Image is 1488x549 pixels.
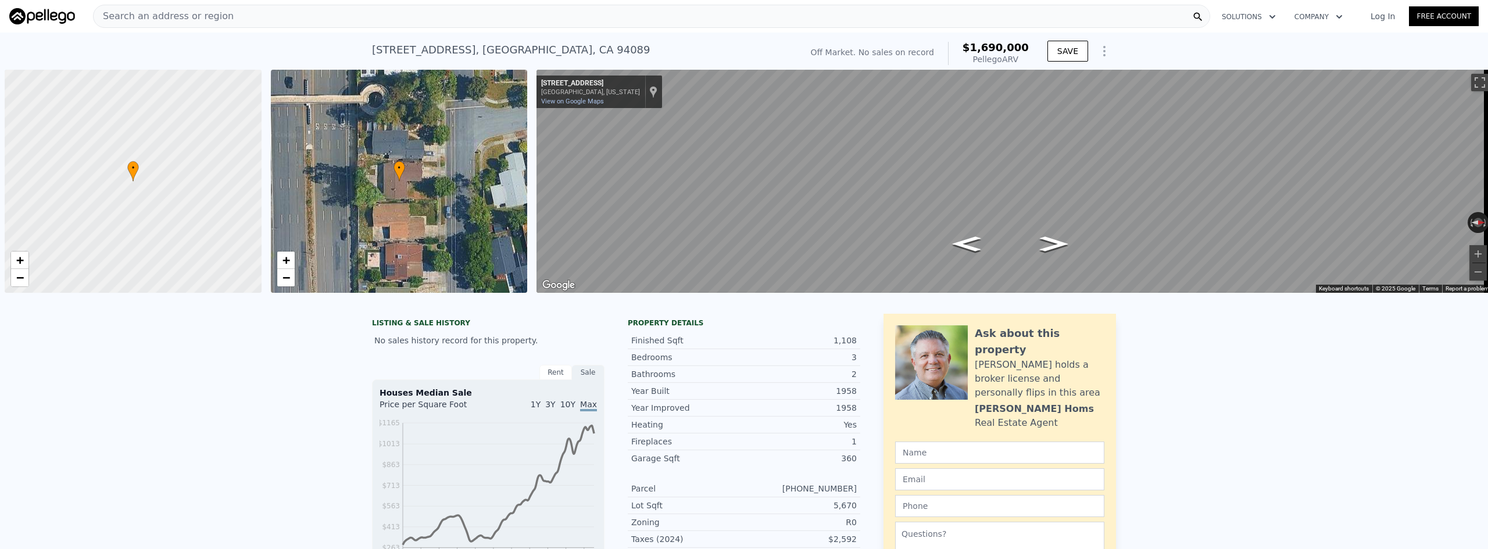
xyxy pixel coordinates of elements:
button: Zoom out [1469,263,1487,281]
span: + [282,253,289,267]
div: [PHONE_NUMBER] [744,483,857,494]
button: Show Options [1093,40,1116,63]
tspan: $1013 [378,440,400,448]
div: Ask about this property [975,325,1104,358]
a: Open this area in Google Maps (opens a new window) [539,278,578,293]
button: Company [1285,6,1352,27]
div: 3 [744,351,857,363]
div: 1 [744,436,857,447]
div: Zoning [631,516,744,528]
button: Keyboard shortcuts [1319,285,1369,293]
span: 1Y [531,400,541,409]
div: $2,592 [744,533,857,545]
div: 1958 [744,402,857,414]
tspan: $563 [382,502,400,510]
div: 1958 [744,385,857,397]
div: Rent [539,365,572,380]
div: [STREET_ADDRESS] , [GEOGRAPHIC_DATA] , CA 94089 [372,42,650,58]
div: Price per Square Foot [380,399,488,417]
span: 3Y [545,400,555,409]
div: Taxes (2024) [631,533,744,545]
tspan: $1165 [378,419,400,427]
tspan: $863 [382,461,400,469]
span: $1,690,000 [963,41,1029,53]
button: Zoom in [1469,245,1487,263]
div: Property details [628,318,860,328]
button: Rotate counterclockwise [1468,212,1474,233]
div: 5,670 [744,500,857,511]
div: 360 [744,453,857,464]
div: Houses Median Sale [380,387,597,399]
a: Log In [1357,10,1409,22]
a: Show location on map [649,85,657,98]
span: − [282,270,289,285]
div: Lot Sqft [631,500,744,511]
input: Phone [895,495,1104,517]
a: View on Google Maps [541,98,604,105]
div: [PERSON_NAME] holds a broker license and personally flips in this area [975,358,1104,400]
input: Email [895,468,1104,490]
span: 10Y [560,400,575,409]
div: [PERSON_NAME] Homs [975,402,1094,416]
div: • [394,161,405,181]
a: Zoom out [277,269,295,286]
div: Year Improved [631,402,744,414]
span: − [16,270,24,285]
a: Zoom out [11,269,28,286]
img: Pellego [9,8,75,24]
tspan: $713 [382,482,400,490]
div: [STREET_ADDRESS] [541,79,640,88]
path: Go South, Blazingwood Dr [940,233,993,255]
div: Parcel [631,483,744,494]
div: 1,108 [744,335,857,346]
div: Finished Sqft [631,335,744,346]
div: Fireplaces [631,436,744,447]
a: Free Account [1409,6,1479,26]
span: • [127,163,139,173]
div: Bedrooms [631,351,744,363]
div: No sales history record for this property. [372,330,604,351]
div: Heating [631,419,744,430]
img: Google [539,278,578,293]
div: • [127,161,139,181]
a: Zoom in [277,252,295,269]
div: Bathrooms [631,368,744,380]
span: • [394,163,405,173]
span: © 2025 Google [1376,285,1415,292]
div: R0 [744,516,857,528]
div: Year Built [631,385,744,397]
path: Go North, Blazingwood Dr [1028,233,1080,255]
button: Solutions [1212,6,1285,27]
button: SAVE [1047,41,1088,62]
input: Name [895,442,1104,464]
a: Terms (opens in new tab) [1422,285,1439,292]
span: Max [580,400,597,411]
div: Yes [744,419,857,430]
div: Real Estate Agent [975,416,1058,430]
div: Garage Sqft [631,453,744,464]
div: Pellego ARV [963,53,1029,65]
div: Sale [572,365,604,380]
span: + [16,253,24,267]
div: Off Market. No sales on record [811,46,934,58]
div: [GEOGRAPHIC_DATA], [US_STATE] [541,88,640,96]
div: LISTING & SALE HISTORY [372,318,604,330]
div: 2 [744,368,857,380]
span: Search an address or region [94,9,234,23]
tspan: $413 [382,523,400,531]
a: Zoom in [11,252,28,269]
